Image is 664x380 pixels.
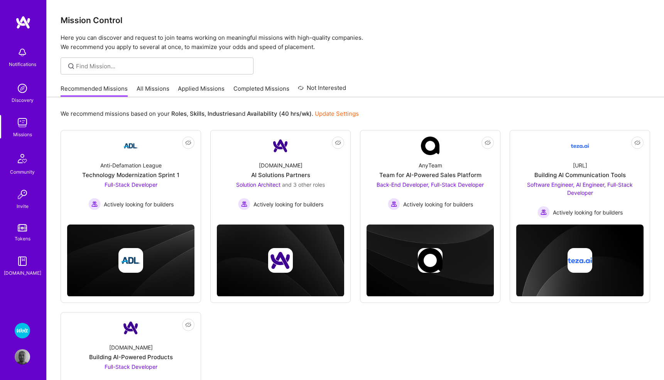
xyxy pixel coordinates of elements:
img: discovery [15,81,30,96]
img: Actively looking for builders [388,198,400,210]
div: Invite [17,202,29,210]
a: Company LogoAnti-Defamation LeagueTechnology Modernization Sprint 1Full-Stack Developer Actively ... [67,137,194,213]
b: Roles [171,110,187,117]
img: logo [15,15,31,29]
img: Company Logo [122,137,140,155]
i: icon SearchGrey [67,62,76,71]
p: Here you can discover and request to join teams working on meaningful missions with high-quality ... [61,33,650,52]
a: Not Interested [298,83,346,97]
i: icon EyeClosed [485,140,491,146]
span: Back-End Developer, Full-Stack Developer [377,181,484,188]
img: Company logo [568,248,592,273]
img: Actively looking for builders [537,206,550,218]
a: Wolt - Fintech: Payments Expansion Team [13,323,32,338]
b: Availability (40 hrs/wk) [247,110,312,117]
div: Tokens [15,235,30,243]
img: Company logo [268,248,293,273]
img: Company Logo [271,137,290,155]
a: Recommended Missions [61,84,128,97]
img: Invite [15,187,30,202]
img: Company logo [418,248,443,273]
a: Completed Missions [233,84,289,97]
img: Company Logo [122,319,140,337]
b: Industries [208,110,235,117]
i: icon EyeClosed [335,140,341,146]
div: Anti-Defamation League [100,161,162,169]
a: Update Settings [315,110,359,117]
a: Company Logo[DOMAIN_NAME]AI Solutions PartnersSolution Architect and 3 other rolesActively lookin... [217,137,344,213]
span: Full-Stack Developer [105,181,157,188]
span: Actively looking for builders [104,200,174,208]
img: Company Logo [421,137,439,155]
img: Actively looking for builders [238,198,250,210]
img: User Avatar [15,349,30,365]
img: Wolt - Fintech: Payments Expansion Team [15,323,30,338]
div: [DOMAIN_NAME] [259,161,302,169]
p: We recommend missions based on your , , and . [61,110,359,118]
div: Building AI Communication Tools [534,171,626,179]
div: Community [10,168,35,176]
span: Software Engineer, AI Engineer, Full-Stack Developer [527,181,633,196]
a: Company Logo[URL]Building AI Communication ToolsSoftware Engineer, AI Engineer, Full-Stack Develo... [516,137,644,218]
div: Technology Modernization Sprint 1 [82,171,179,179]
span: Full-Stack Developer [105,363,157,370]
div: Team for AI-Powered Sales Platform [379,171,482,179]
span: Solution Architect [236,181,280,188]
div: [URL] [573,161,587,169]
img: cover [67,225,194,297]
img: cover [217,225,344,297]
img: bell [15,45,30,60]
img: guide book [15,253,30,269]
span: Actively looking for builders [253,200,323,208]
input: Find Mission... [76,62,248,70]
div: Discovery [12,96,34,104]
img: Community [13,149,32,168]
div: [DOMAIN_NAME] [109,343,153,351]
a: Applied Missions [178,84,225,97]
img: Company Logo [571,137,589,155]
div: [DOMAIN_NAME] [4,269,41,277]
div: Notifications [9,60,36,68]
i: icon EyeClosed [185,322,191,328]
h3: Mission Control [61,15,650,25]
i: icon EyeClosed [185,140,191,146]
a: User Avatar [13,349,32,365]
span: Actively looking for builders [403,200,473,208]
img: tokens [18,224,27,231]
img: cover [367,225,494,297]
div: Building AI-Powered Products [89,353,173,361]
i: icon EyeClosed [634,140,640,146]
a: Company LogoAnyTeamTeam for AI-Powered Sales PlatformBack-End Developer, Full-Stack Developer Act... [367,137,494,213]
b: Skills [190,110,204,117]
span: and 3 other roles [282,181,325,188]
div: Missions [13,130,32,138]
img: cover [516,225,644,297]
div: AnyTeam [419,161,442,169]
img: Company logo [118,248,143,273]
span: Actively looking for builders [553,208,623,216]
img: teamwork [15,115,30,130]
a: All Missions [137,84,169,97]
div: AI Solutions Partners [251,171,310,179]
img: Actively looking for builders [88,198,101,210]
